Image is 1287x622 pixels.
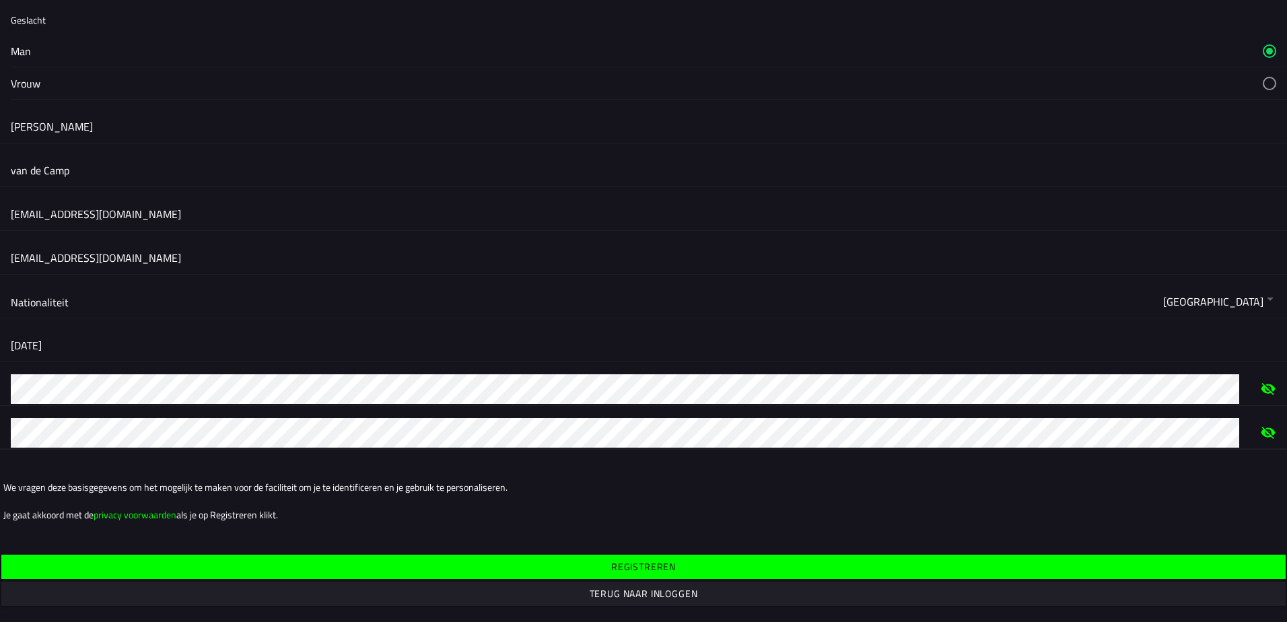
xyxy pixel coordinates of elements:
input: Voornaam [11,112,1276,141]
a: privacy voorwaarden [94,508,176,522]
ion-text: We vragen deze basisgegevens om het mogelijk te maken voor de faciliteit om je te identificeren e... [3,480,1284,494]
ion-button: Terug naar inloggen [1,582,1286,606]
input: Achternaam [11,155,1276,185]
ion-text: Je gaat akkoord met de als je op Registreren klikt. [3,508,1284,522]
ion-icon: eye off [1260,417,1276,449]
ion-icon: eye [1260,373,1276,405]
input: Bevestig e-mail [11,243,1276,273]
ion-label: Geslacht [11,13,46,27]
input: E-mail [11,199,1276,229]
ion-text: Registreren [611,562,676,572]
